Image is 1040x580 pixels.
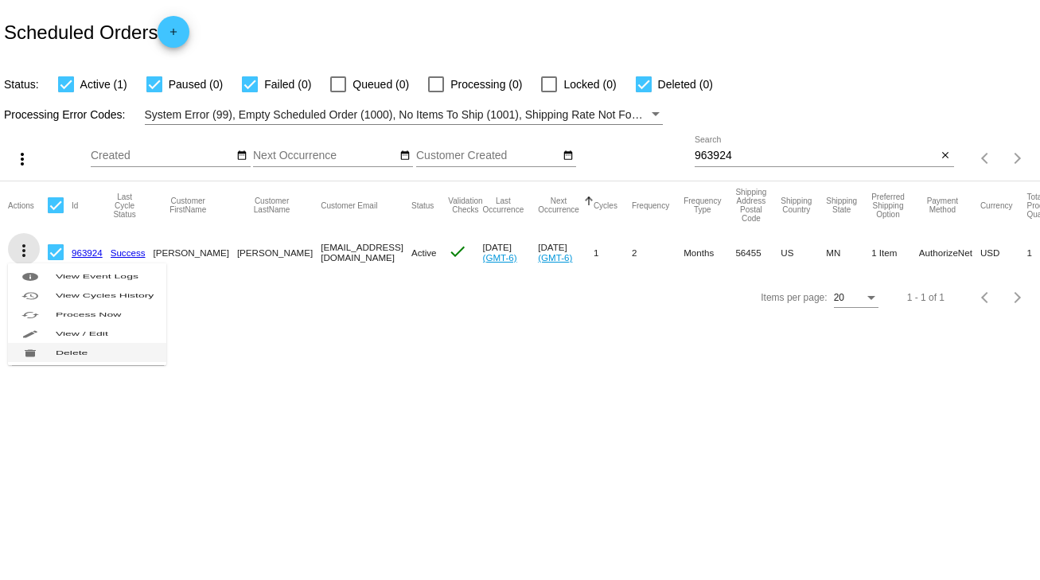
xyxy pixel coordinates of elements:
[21,348,40,358] mat-icon: delete
[21,272,40,282] mat-icon: info
[21,291,40,301] mat-icon: history
[56,292,154,298] span: View Cycles History
[21,329,40,339] mat-icon: edit
[21,310,40,320] mat-icon: cached
[56,311,121,317] span: Process Now
[56,349,88,356] span: Delete
[56,330,108,337] span: View / Edit
[56,273,138,279] span: View Event Logs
